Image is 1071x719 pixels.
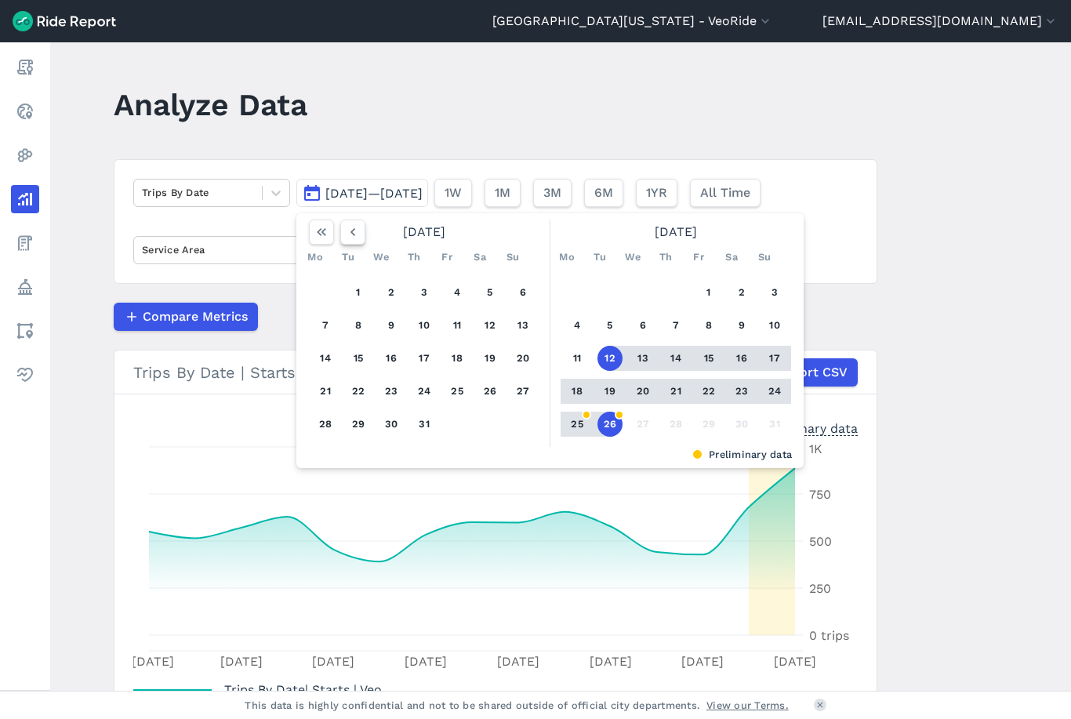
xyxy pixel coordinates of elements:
[11,361,39,389] a: Health
[587,245,612,270] div: Tu
[630,313,655,338] button: 6
[565,346,590,371] button: 11
[495,183,510,202] span: 1M
[696,313,721,338] button: 8
[220,654,263,669] tspan: [DATE]
[445,183,462,202] span: 1W
[11,53,39,82] a: Report
[445,379,470,404] button: 25
[133,358,858,387] div: Trips By Date | Starts | Veo
[565,412,590,437] button: 25
[312,654,354,669] tspan: [DATE]
[379,346,404,371] button: 16
[809,441,822,456] tspan: 1K
[11,273,39,301] a: Policy
[114,303,258,331] button: Compare Metrics
[663,346,688,371] button: 14
[132,654,174,669] tspan: [DATE]
[822,12,1058,31] button: [EMAIL_ADDRESS][DOMAIN_NAME]
[313,313,338,338] button: 7
[224,682,382,697] span: | Starts | Veo
[729,280,754,305] button: 2
[686,245,711,270] div: Fr
[492,12,773,31] button: [GEOGRAPHIC_DATA][US_STATE] - VeoRide
[114,83,307,126] h1: Analyze Data
[663,412,688,437] button: 28
[224,677,305,699] span: Trips By Date
[477,280,503,305] button: 5
[729,412,754,437] button: 30
[757,419,858,436] div: Preliminary data
[346,346,371,371] button: 15
[533,179,572,207] button: 3M
[597,412,623,437] button: 26
[630,346,655,371] button: 13
[809,628,849,643] tspan: 0 trips
[663,379,688,404] button: 21
[719,245,744,270] div: Sa
[646,183,667,202] span: 1YR
[630,412,655,437] button: 27
[762,280,787,305] button: 3
[510,280,535,305] button: 6
[597,379,623,404] button: 19
[752,245,777,270] div: Su
[313,379,338,404] button: 21
[510,346,535,371] button: 20
[706,698,789,713] a: View our Terms.
[497,654,539,669] tspan: [DATE]
[510,379,535,404] button: 27
[543,183,561,202] span: 3M
[565,379,590,404] button: 18
[325,186,423,201] span: [DATE]—[DATE]
[636,179,677,207] button: 1YR
[477,313,503,338] button: 12
[346,379,371,404] button: 22
[485,179,521,207] button: 1M
[303,245,328,270] div: Mo
[434,245,459,270] div: Fr
[762,379,787,404] button: 24
[554,245,579,270] div: Mo
[762,346,787,371] button: 17
[729,313,754,338] button: 9
[11,141,39,169] a: Heatmaps
[700,183,750,202] span: All Time
[690,179,761,207] button: All Time
[11,97,39,125] a: Realtime
[308,447,792,462] div: Preliminary data
[565,313,590,338] button: 4
[412,313,437,338] button: 10
[762,313,787,338] button: 10
[620,245,645,270] div: We
[412,379,437,404] button: 24
[663,313,688,338] button: 7
[401,245,427,270] div: Th
[11,229,39,257] a: Fees
[809,581,831,596] tspan: 250
[762,412,787,437] button: 31
[477,379,503,404] button: 26
[296,179,428,207] button: [DATE]—[DATE]
[379,379,404,404] button: 23
[729,346,754,371] button: 16
[696,346,721,371] button: 15
[405,654,447,669] tspan: [DATE]
[594,183,613,202] span: 6M
[143,307,248,326] span: Compare Metrics
[434,179,472,207] button: 1W
[379,280,404,305] button: 2
[500,245,525,270] div: Su
[445,280,470,305] button: 4
[809,487,831,502] tspan: 750
[445,346,470,371] button: 18
[313,412,338,437] button: 28
[13,11,116,31] img: Ride Report
[630,379,655,404] button: 20
[696,280,721,305] button: 1
[379,412,404,437] button: 30
[554,220,797,245] div: [DATE]
[379,313,404,338] button: 9
[11,185,39,213] a: Analyze
[696,412,721,437] button: 29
